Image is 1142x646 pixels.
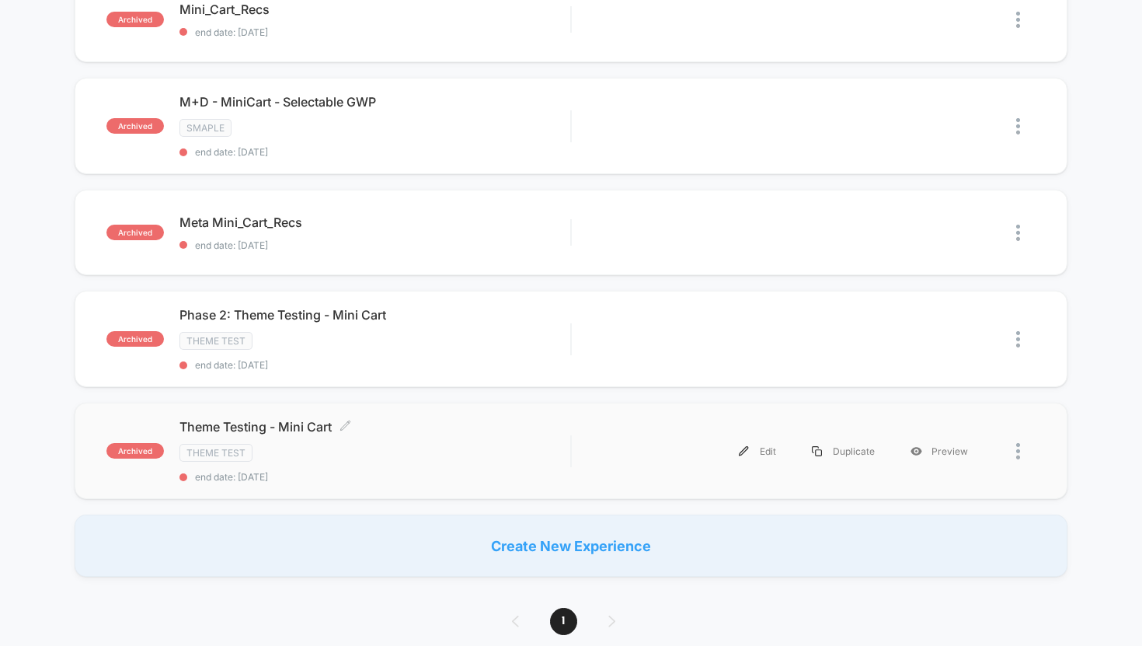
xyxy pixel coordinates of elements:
[179,119,232,137] span: smaple
[179,471,571,483] span: end date: [DATE]
[75,515,1068,577] div: Create New Experience
[893,434,986,469] div: Preview
[179,26,571,38] span: end date: [DATE]
[179,332,252,350] span: Theme Test
[1016,12,1020,28] img: close
[179,444,252,462] span: Theme Test
[179,419,571,435] span: Theme Testing - Mini Cart
[179,359,571,371] span: end date: [DATE]
[106,225,164,240] span: archived
[179,239,571,251] span: end date: [DATE]
[1016,443,1020,459] img: close
[179,94,571,110] span: M+D - MiniCart - Selectable GWP
[1016,225,1020,241] img: close
[794,434,893,469] div: Duplicate
[1016,118,1020,134] img: close
[106,12,164,27] span: archived
[179,146,571,158] span: end date: [DATE]
[1016,331,1020,347] img: close
[179,215,571,230] span: Meta Mini_Cart_Recs
[721,434,794,469] div: Edit
[179,307,571,323] span: Phase 2: Theme Testing - Mini Cart
[106,331,164,347] span: archived
[106,443,164,459] span: archived
[179,2,571,17] span: Mini_Cart_Recs
[550,608,577,635] span: 1
[812,446,822,456] img: menu
[106,118,164,134] span: archived
[739,446,749,456] img: menu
